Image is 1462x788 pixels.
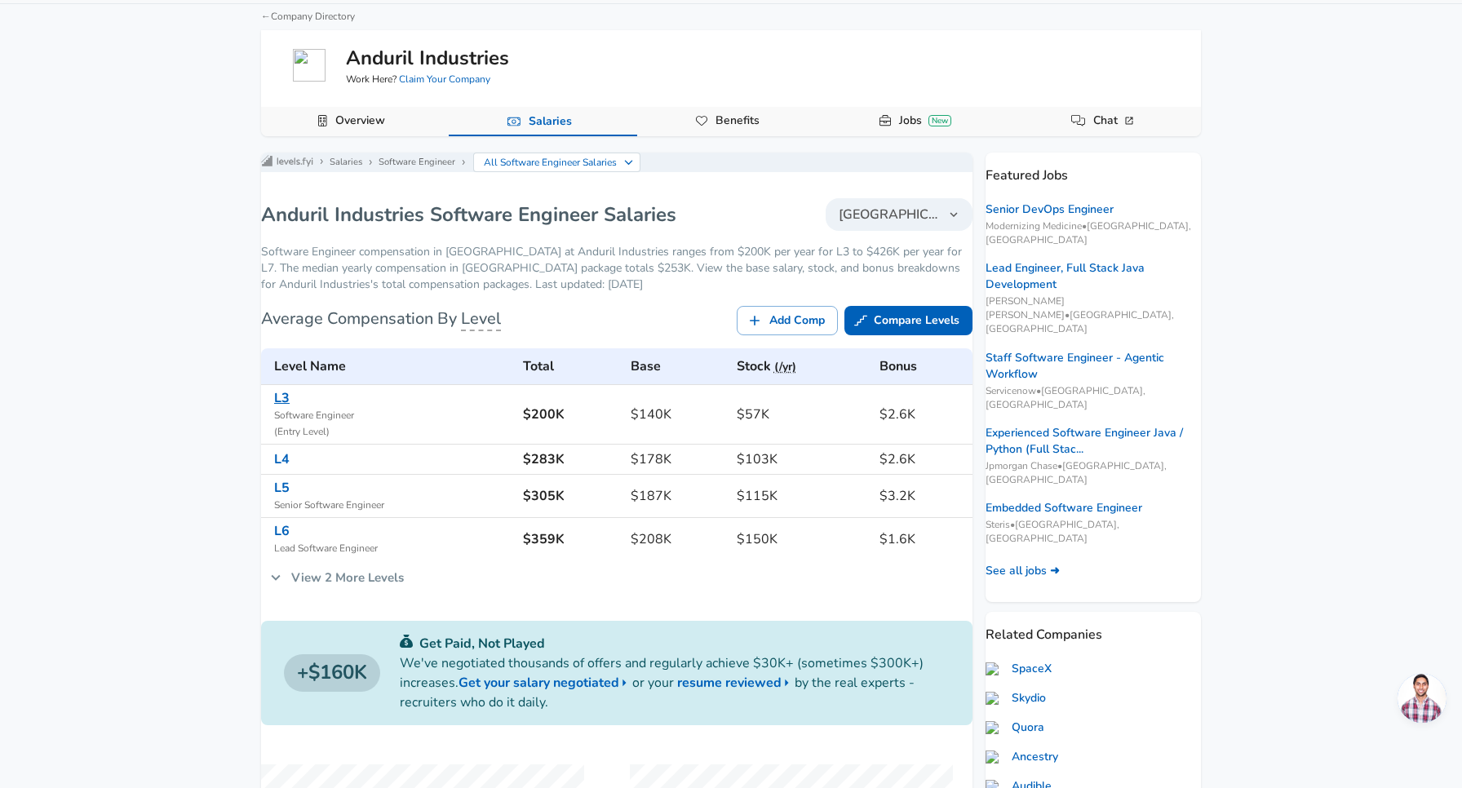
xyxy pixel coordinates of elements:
[346,73,490,86] span: Work Here?
[986,749,1058,765] a: Ancestry
[986,500,1142,516] a: Embedded Software Engineer
[329,107,392,135] a: Overview
[737,403,866,426] h6: $57K
[400,635,413,648] img: svg+xml;base64,PHN2ZyB4bWxucz0iaHR0cDovL3d3dy53My5vcmcvMjAwMC9zdmciIGZpbGw9IiMwYzU0NjAiIHZpZXdCb3...
[986,459,1201,487] span: Jpmorgan Chase • [GEOGRAPHIC_DATA], [GEOGRAPHIC_DATA]
[631,448,724,471] h6: $178K
[774,357,796,378] button: (/yr)
[400,634,950,653] p: Get Paid, Not Played
[1087,107,1143,135] a: Chat
[737,485,866,507] h6: $115K
[261,560,413,595] a: View 2 More Levels
[879,403,966,426] h6: $2.6K
[709,107,766,135] a: Benefits
[1398,674,1446,723] div: Open chat
[879,528,966,551] h6: $1.6K
[986,350,1201,383] a: Staff Software Engineer - Agentic Workflow
[523,528,618,551] h6: $359K
[986,721,1005,734] img: quora.com
[523,403,618,426] h6: $200K
[261,10,355,23] a: ←Company Directory
[631,485,724,507] h6: $187K
[274,389,290,407] a: L3
[330,156,362,169] a: Salaries
[274,408,510,424] span: Software Engineer
[261,306,501,332] h6: Average Compensation By
[986,719,1044,736] a: Quora
[986,692,1005,705] img: skydio.com
[677,673,795,693] a: resume reviewed
[400,653,950,712] p: We've negotiated thousands of offers and regularly achieve $30K+ (sometimes $300K+) increases. or...
[928,115,951,126] div: New
[261,107,1201,136] div: Company Data Navigation
[826,198,972,231] button: [GEOGRAPHIC_DATA]
[631,528,724,551] h6: $208K
[274,541,510,557] span: Lead Software Engineer
[879,355,966,378] h6: Bonus
[284,654,380,692] a: $160K
[459,673,632,693] a: Get your salary negotiated
[346,44,509,72] h5: Anduril Industries
[986,563,1060,579] a: See all jobs ➜
[986,661,1052,677] a: SpaceX
[522,108,578,135] a: Salaries
[737,355,866,378] h6: Stock
[986,612,1201,644] p: Related Companies
[986,690,1046,706] a: Skydio
[274,522,290,540] a: L6
[986,294,1201,336] span: [PERSON_NAME] [PERSON_NAME] • [GEOGRAPHIC_DATA], [GEOGRAPHIC_DATA]
[274,479,290,497] a: L5
[261,244,972,293] p: Software Engineer compensation in [GEOGRAPHIC_DATA] at Anduril Industries ranges from $200K per y...
[844,306,972,336] a: Compare Levels
[379,156,455,169] a: Software Engineer
[461,308,501,331] span: Level
[631,355,724,378] h6: Base
[523,355,618,378] h6: Total
[986,425,1201,458] a: Experienced Software Engineer Java / Python (Full Stac...
[274,498,510,514] span: Senior Software Engineer
[879,485,966,507] h6: $3.2K
[274,424,510,440] span: ( Entry Level )
[893,107,958,135] a: JobsNew
[737,448,866,471] h6: $103K
[737,306,838,336] a: Add Comp
[523,448,618,471] h6: $283K
[261,348,972,560] table: Anduril Industries's Software Engineer levels
[293,49,326,82] img: anduril.com
[261,201,676,228] h1: Anduril Industries Software Engineer Salaries
[986,153,1201,185] p: Featured Jobs
[274,450,290,468] a: L4
[986,518,1201,546] span: Steris • [GEOGRAPHIC_DATA], [GEOGRAPHIC_DATA]
[399,73,490,86] a: Claim Your Company
[631,403,724,426] h6: $140K
[986,384,1201,412] span: Servicenow • [GEOGRAPHIC_DATA], [GEOGRAPHIC_DATA]
[484,155,618,170] p: All Software Engineer Salaries
[839,205,940,224] span: [GEOGRAPHIC_DATA]
[523,485,618,507] h6: $305K
[986,750,1005,764] img: ancestry.com
[274,355,510,378] h6: Level Name
[737,528,866,551] h6: $150K
[879,448,966,471] h6: $2.6K
[986,201,1114,218] a: Senior DevOps Engineer
[986,219,1201,247] span: Modernizing Medicine • [GEOGRAPHIC_DATA], [GEOGRAPHIC_DATA]
[986,662,1005,675] img: spacex.com
[986,260,1201,293] a: Lead Engineer, Full Stack Java Development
